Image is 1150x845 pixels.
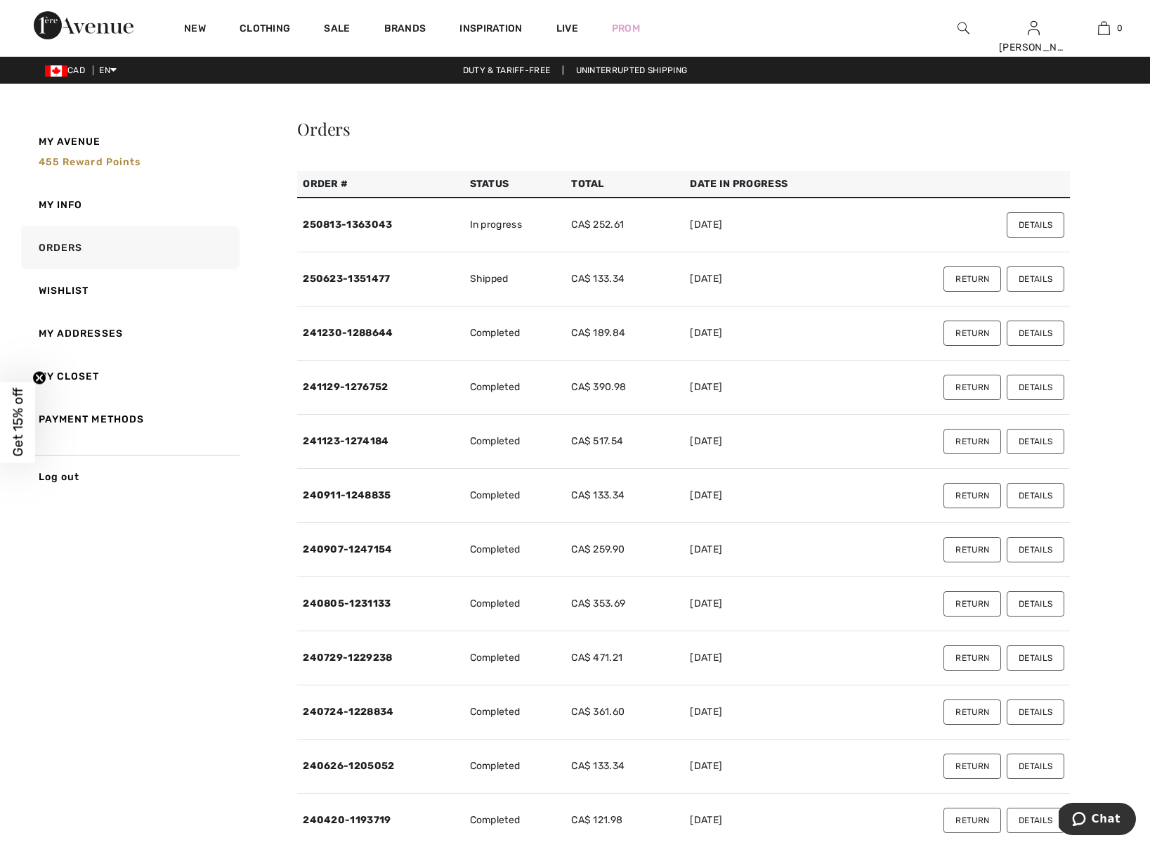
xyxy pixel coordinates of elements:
a: 241129-1276752 [303,381,388,393]
td: [DATE] [684,577,858,631]
span: Get 15% off [10,388,26,457]
button: Return [943,266,1001,292]
td: [DATE] [684,307,858,361]
td: [DATE] [684,415,858,469]
span: 455 Reward points [39,156,141,168]
button: Return [943,808,1001,833]
img: Canadian Dollar [45,65,67,77]
td: CA$ 259.90 [566,523,684,577]
td: CA$ 133.34 [566,740,684,794]
a: 250813-1363043 [303,219,392,231]
a: My Info [18,183,240,226]
a: 240729-1229238 [303,652,392,664]
td: Completed [464,361,566,415]
a: 241123-1274184 [303,435,388,447]
button: Details [1007,483,1064,508]
td: CA$ 133.34 [566,469,684,523]
td: CA$ 361.60 [566,685,684,740]
a: 240626-1205052 [303,760,394,772]
td: CA$ 252.61 [566,198,684,252]
td: [DATE] [684,740,858,794]
a: My Closet [18,355,240,398]
button: Return [943,591,1001,617]
th: Date in Progress [684,171,858,198]
button: Return [943,375,1001,400]
button: Return [943,699,1001,725]
td: CA$ 517.54 [566,415,684,469]
button: Details [1007,212,1064,238]
button: Details [1007,754,1064,779]
button: Details [1007,591,1064,617]
button: Close teaser [32,371,46,385]
td: CA$ 471.21 [566,631,684,685]
span: CAD [45,65,91,75]
a: 240420-1193719 [303,814,391,826]
button: Details [1007,375,1064,400]
button: Return [943,429,1001,454]
td: CA$ 189.84 [566,307,684,361]
a: 0 [1069,20,1138,37]
td: [DATE] [684,252,858,307]
a: Clothing [240,22,290,37]
button: Details [1007,429,1064,454]
span: 0 [1117,22,1123,34]
a: Live [556,21,578,36]
img: 1ère Avenue [34,11,133,39]
td: [DATE] [684,631,858,685]
a: 240907-1247154 [303,543,392,555]
td: Completed [464,631,566,685]
button: Return [943,321,1001,346]
div: Orders [297,120,1070,137]
td: Completed [464,740,566,794]
button: Details [1007,699,1064,725]
td: CA$ 133.34 [566,252,684,307]
button: Details [1007,266,1064,292]
td: [DATE] [684,685,858,740]
button: Details [1007,537,1064,562]
a: Sign In [1028,21,1040,34]
img: My Bag [1098,20,1110,37]
a: New [184,22,206,37]
img: search the website [958,20,969,37]
td: [DATE] [684,469,858,523]
td: Completed [464,469,566,523]
th: Order # [297,171,464,198]
td: Completed [464,415,566,469]
a: My Addresses [18,312,240,355]
a: Log out [18,455,240,498]
td: Completed [464,307,566,361]
th: Total [566,171,684,198]
a: Sale [324,22,350,37]
td: Completed [464,523,566,577]
a: Brands [384,22,426,37]
button: Return [943,645,1001,671]
a: Orders [18,226,240,269]
a: 240724-1228834 [303,706,393,718]
td: Shipped [464,252,566,307]
iframe: Opens a widget where you can chat to one of our agents [1059,803,1136,838]
td: CA$ 353.69 [566,577,684,631]
img: My Info [1028,20,1040,37]
td: [DATE] [684,198,858,252]
button: Return [943,483,1001,508]
span: Inspiration [459,22,522,37]
button: Details [1007,645,1064,671]
td: CA$ 390.98 [566,361,684,415]
a: 250623-1351477 [303,273,390,285]
span: My Avenue [39,134,101,149]
a: Prom [612,21,640,36]
button: Return [943,754,1001,779]
span: EN [99,65,117,75]
td: [DATE] [684,523,858,577]
a: 240911-1248835 [303,489,391,501]
a: 240805-1231133 [303,598,391,609]
button: Return [943,537,1001,562]
div: [PERSON_NAME] [999,40,1068,55]
a: Payment Methods [18,398,240,441]
a: 241230-1288644 [303,327,393,339]
td: Completed [464,577,566,631]
td: [DATE] [684,361,858,415]
button: Details [1007,321,1064,346]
